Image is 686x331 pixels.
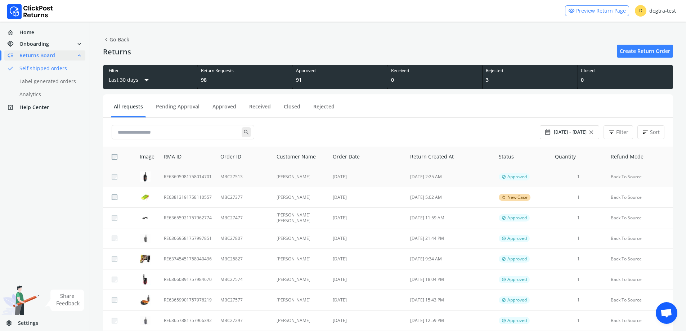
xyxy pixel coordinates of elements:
th: Order Date [328,147,406,167]
button: Last 30 daysarrow_drop_down [109,73,152,86]
td: [DATE] 15:43 PM [406,290,494,310]
td: MBC27807 [216,228,272,249]
a: All requests [111,103,146,116]
img: row_image [140,214,151,222]
button: sortSort [637,125,664,139]
td: MBC25827 [216,249,272,269]
img: row_image [140,171,151,182]
img: row_image [140,192,151,203]
td: [PERSON_NAME] [272,249,329,269]
span: verified [502,215,506,221]
td: Back To Source [606,228,673,249]
div: 0 [581,76,670,84]
a: Pending Approval [153,103,202,116]
span: Approved [507,256,527,262]
span: expand_less [76,50,82,61]
span: [DATE] [554,129,568,135]
span: D [635,5,646,17]
td: [DATE] [328,228,406,249]
td: MBC27297 [216,310,272,331]
td: 1 [551,208,606,228]
td: [PERSON_NAME] [272,310,329,331]
td: [DATE] 2:25 AM [406,167,494,187]
span: low_priority [7,50,19,61]
div: dogtra-test [635,5,676,17]
span: verified [502,277,506,282]
span: Filter [616,129,628,136]
div: Received [391,68,480,73]
span: New Case [507,194,528,200]
td: Back To Source [606,187,673,208]
th: Status [494,147,551,167]
span: verified [502,174,506,180]
a: Rejected [310,103,337,116]
td: 1 [551,187,606,208]
td: 1 [551,167,606,187]
td: [DATE] 21:44 PM [406,228,494,249]
img: row_image [140,295,151,305]
div: Approved [296,68,385,73]
span: Approved [507,174,527,180]
span: handshake [7,39,19,49]
div: 91 [296,76,385,84]
td: [PERSON_NAME] [272,167,329,187]
td: [DATE] [328,208,406,228]
td: MBC27574 [216,269,272,290]
td: RE63655921757962774 [160,208,216,228]
span: Go Back [103,35,129,45]
span: verified [502,236,506,241]
td: 1 [551,228,606,249]
td: [DATE] 9:34 AM [406,249,494,269]
td: MBC27577 [216,290,272,310]
td: [DATE] [328,269,406,290]
td: Back To Source [606,269,673,290]
td: [DATE] 5:02 AM [406,187,494,208]
span: search [242,127,251,137]
td: [DATE] 12:59 PM [406,310,494,331]
th: RMA ID [160,147,216,167]
th: Return Created At [406,147,494,167]
img: row_image [140,316,151,325]
span: Approved [507,297,527,303]
a: Create Return Order [617,45,673,58]
span: settings [6,318,18,328]
span: Home [19,29,34,36]
a: Analytics [4,89,94,99]
span: Onboarding [19,40,49,48]
span: Approved [507,318,527,323]
td: [DATE] [328,187,406,208]
span: close [588,127,595,137]
span: home [7,27,19,37]
span: rotate_left [502,194,506,200]
td: [DATE] [328,290,406,310]
td: [PERSON_NAME] [272,228,329,249]
td: Back To Source [606,310,673,331]
th: Quantity [551,147,606,167]
td: 1 [551,310,606,331]
span: arrow_drop_down [141,73,152,86]
td: [DATE] [328,249,406,269]
a: help_centerHelp Center [4,102,85,112]
div: Closed [581,68,670,73]
span: help_center [7,102,19,112]
td: RE63695981758014701 [160,167,216,187]
th: Order ID [216,147,272,167]
td: [PERSON_NAME] [PERSON_NAME] [272,208,329,228]
td: 1 [551,249,606,269]
td: RE63813191758110557 [160,187,216,208]
td: Back To Source [606,249,673,269]
div: Filter [109,68,192,73]
div: 98 [201,76,290,84]
td: [PERSON_NAME] [272,290,329,310]
td: 1 [551,290,606,310]
td: RE63745451758040496 [160,249,216,269]
td: MBC27477 [216,208,272,228]
td: Back To Source [606,167,673,187]
td: Back To Source [606,290,673,310]
div: 0 [391,76,480,84]
img: row_image [140,274,151,285]
th: Refund Mode [606,147,673,167]
span: visibility [568,6,575,16]
span: verified [502,297,506,303]
div: Rejected [486,68,575,73]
